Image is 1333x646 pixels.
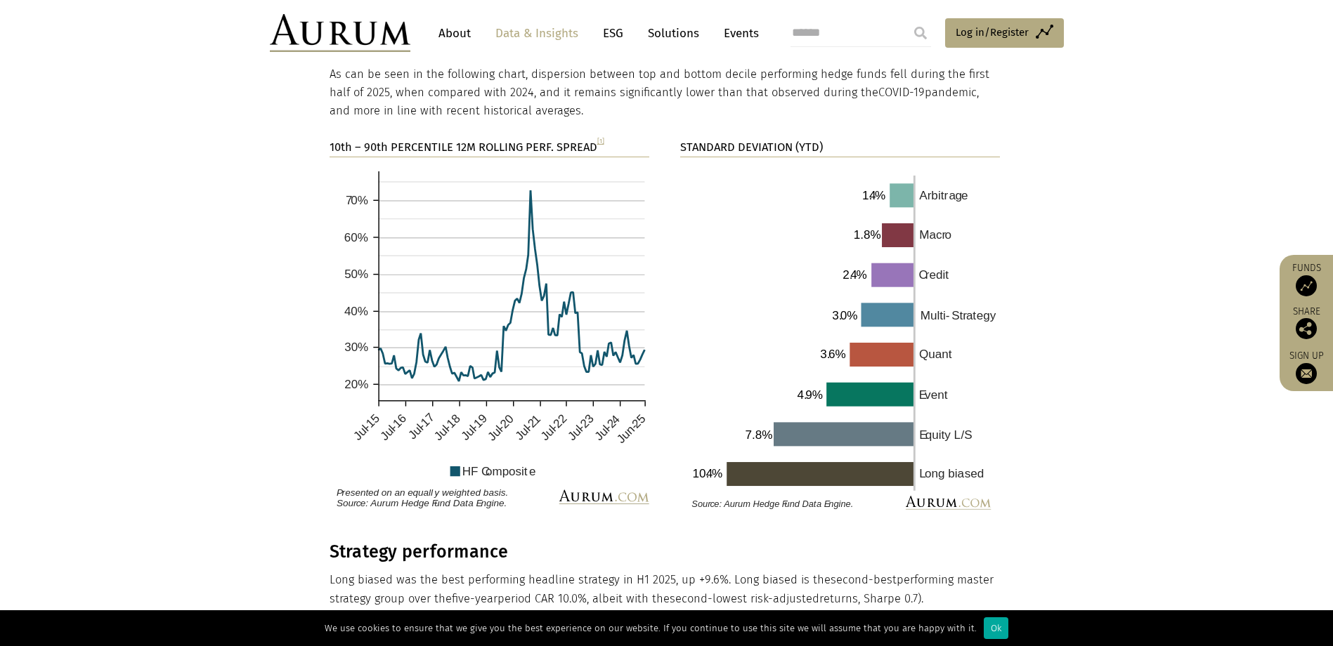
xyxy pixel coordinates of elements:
a: Funds [1287,262,1326,296]
img: Share this post [1296,318,1317,339]
a: Solutions [641,20,706,46]
a: [1] [597,137,604,145]
span: five-year [452,592,498,605]
img: Sign up to our newsletter [1296,363,1317,384]
input: Submit [906,19,935,47]
img: Aurum [270,14,410,52]
a: Events [717,20,759,46]
p: As can be seen in the following chart, dispersion between top and bottom decile performing hedge ... [330,65,1001,121]
p: Long biased was the best performing headline strategy in H1 2025, up +9.6%. Long biased is the pe... [330,571,1001,608]
div: Ok [984,617,1008,639]
img: Access Funds [1296,275,1317,296]
strong: STANDARD DEVIATION (YTD) [680,140,823,154]
span: COVID-19 [878,86,925,99]
a: About [431,20,478,46]
a: Data & Insights [488,20,585,46]
strong: 10th – 90th PERCENTILE 12M ROLLING PERF. SPREAD [330,140,604,154]
a: Log in/Register [945,18,1064,48]
span: risk-adjusted [750,592,819,605]
span: second-best [831,573,897,586]
div: Share [1287,307,1326,339]
a: ESG [596,20,630,46]
a: Sign up [1287,350,1326,384]
span: second-lowest [670,592,747,605]
h3: Strategy performance [330,541,1001,562]
span: Log in/Register [956,24,1029,41]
